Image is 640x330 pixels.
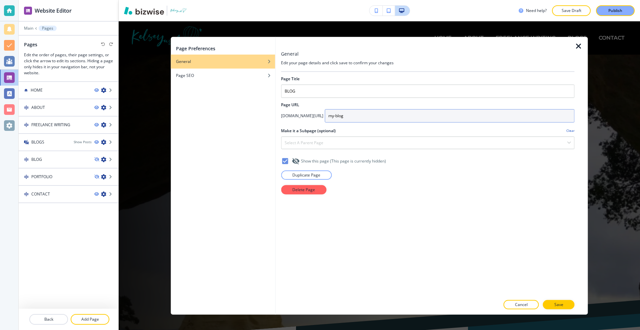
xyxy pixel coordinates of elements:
img: Drag [24,105,29,110]
h4: [DOMAIN_NAME][URL] [281,113,323,119]
h4: CONTACT [31,191,50,197]
button: Add Page [71,314,109,325]
p: Pages [42,26,53,31]
button: Save Draft [552,5,591,16]
button: Show Posts [74,140,92,145]
p: Duplicate Page [292,172,320,178]
div: DragPORTFOLIO [19,168,118,186]
div: DragBLOG [19,151,118,168]
button: Page SEO [171,68,275,82]
h4: BLOG [31,157,42,163]
img: Drag [24,192,29,196]
button: Back [29,314,68,325]
p: Delete Page [292,186,315,192]
img: Drag [24,123,29,127]
h4: General [176,58,191,64]
img: Bizwise Logo [124,7,164,15]
div: BlogBLOGSShow Posts [19,134,118,151]
h2: Page URL [281,102,574,108]
p: Back [30,316,67,322]
p: Save [554,302,563,308]
h4: Page SEO [176,72,194,78]
h4: BLOGS [31,139,44,145]
h2: Page Title [281,76,300,82]
img: Drag [24,174,29,179]
h2: Pages [24,41,37,48]
img: editor icon [24,7,32,15]
h3: Edit the order of pages, their page settings, or click the arrow to edit its sections. Hiding a p... [24,52,113,76]
h4: HOME [31,87,43,93]
p: Add Page [71,316,109,322]
h3: Need help? [526,8,547,14]
button: Duplicate Page [281,170,332,179]
h4: FREELANCE WRITING [31,122,70,128]
h4: Select a parent page [285,140,323,146]
h4: PORTFOLIO [31,174,52,180]
button: Save [543,300,575,309]
h4: Edit your page details and click save to confirm your changes [281,60,574,66]
p: Save Draft [561,8,582,14]
h4: Show this page (This page is currently hidden ) [301,158,386,164]
div: DragCONTACT [19,186,118,203]
button: Cancel [504,300,539,309]
button: Publish [596,5,635,16]
button: Delete Page [281,185,326,194]
h4: ABOUT [31,105,45,111]
img: Drag [24,157,29,162]
img: Your Logo [170,8,188,14]
button: General [171,54,275,68]
div: DragFREELANCE WRITING [19,117,118,134]
button: Pages [39,26,57,31]
h2: Website Editor [35,7,72,15]
h3: General [281,50,299,57]
button: Main [24,26,33,31]
h2: Make it a Subpage (optional) [281,128,336,134]
p: Cancel [515,302,528,308]
h4: Clear [566,128,575,133]
img: Blog [24,140,29,145]
div: HOME [19,82,118,99]
p: Publish [608,8,622,14]
div: Show this page (This page is currently hidden) [281,157,574,165]
h2: Page Preferences [176,45,215,52]
div: DragABOUT [19,99,118,117]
